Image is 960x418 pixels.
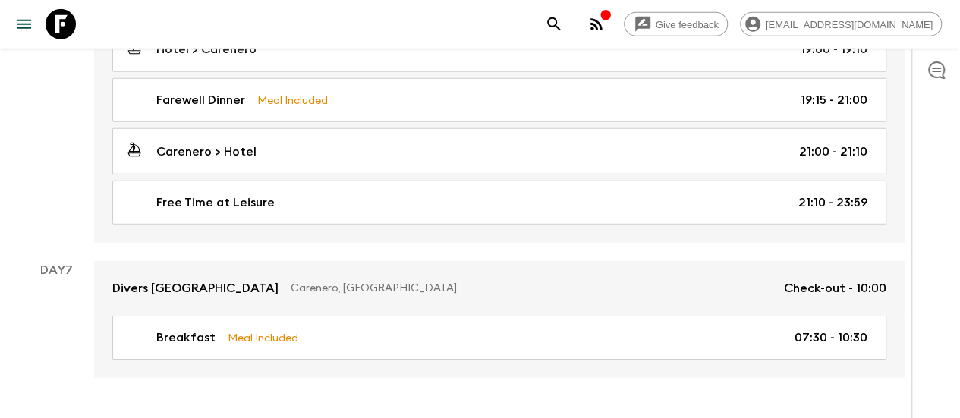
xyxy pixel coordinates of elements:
a: Give feedback [624,12,728,36]
div: [EMAIL_ADDRESS][DOMAIN_NAME] [740,12,942,36]
a: BreakfastMeal Included07:30 - 10:30 [112,316,886,360]
a: Farewell DinnerMeal Included19:15 - 21:00 [112,78,886,122]
a: Carenero > Hotel21:00 - 21:10 [112,128,886,174]
p: Meal Included [257,92,328,108]
p: 07:30 - 10:30 [795,328,867,347]
p: 21:00 - 21:10 [799,143,867,161]
span: Give feedback [647,19,727,30]
p: 19:15 - 21:00 [801,91,867,109]
p: Divers [GEOGRAPHIC_DATA] [112,279,279,297]
p: Meal Included [228,329,298,346]
a: Free Time at Leisure21:10 - 23:59 [112,181,886,225]
button: search adventures [539,9,569,39]
a: Hotel > Carenero19:00 - 19:10 [112,26,886,72]
p: Carenero > Hotel [156,143,257,161]
p: Check-out - 10:00 [784,279,886,297]
p: Breakfast [156,328,216,347]
p: 21:10 - 23:59 [798,193,867,212]
span: [EMAIL_ADDRESS][DOMAIN_NAME] [757,19,941,30]
button: menu [9,9,39,39]
p: Farewell Dinner [156,91,245,109]
p: 19:00 - 19:10 [801,40,867,58]
p: Hotel > Carenero [156,40,257,58]
p: Carenero, [GEOGRAPHIC_DATA] [291,281,772,296]
p: Day 7 [18,261,94,279]
a: Divers [GEOGRAPHIC_DATA]Carenero, [GEOGRAPHIC_DATA]Check-out - 10:00 [94,261,905,316]
p: Free Time at Leisure [156,193,275,212]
